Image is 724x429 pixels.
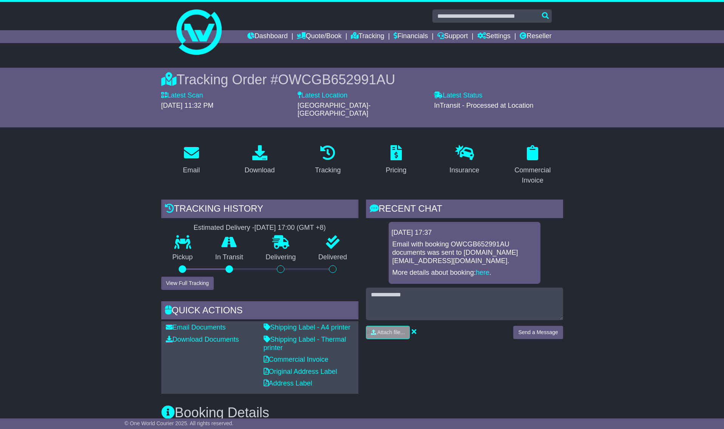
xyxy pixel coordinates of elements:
[315,165,341,175] div: Tracking
[204,253,255,262] p: In Transit
[161,253,204,262] p: Pickup
[307,253,358,262] p: Delivered
[264,336,346,352] a: Shipping Label - Thermal printer
[239,142,279,178] a: Download
[166,324,226,331] a: Email Documents
[445,142,484,178] a: Insurance
[264,356,329,363] a: Commercial Invoice
[298,102,370,118] span: [GEOGRAPHIC_DATA]-[GEOGRAPHIC_DATA]
[477,30,511,43] a: Settings
[161,200,358,220] div: Tracking history
[502,142,563,188] a: Commercial Invoice
[351,30,384,43] a: Tracking
[255,224,326,232] div: [DATE] 17:00 (GMT +8)
[264,368,337,375] a: Original Address Label
[247,30,288,43] a: Dashboard
[161,102,214,109] span: [DATE] 11:32 PM
[278,72,395,87] span: OWCGB652991AU
[161,71,563,88] div: Tracking Order #
[161,224,358,232] div: Estimated Delivery -
[381,142,411,178] a: Pricing
[476,269,489,276] a: here
[513,326,563,339] button: Send a Message
[437,30,468,43] a: Support
[434,91,482,100] label: Latest Status
[297,30,341,43] a: Quote/Book
[520,30,551,43] a: Reseller
[298,91,347,100] label: Latest Location
[310,142,346,178] a: Tracking
[449,165,479,175] div: Insurance
[366,200,563,220] div: RECENT CHAT
[166,336,239,343] a: Download Documents
[161,405,563,420] h3: Booking Details
[125,420,234,426] span: © One World Courier 2025. All rights reserved.
[507,165,558,186] div: Commercial Invoice
[183,165,200,175] div: Email
[244,165,275,175] div: Download
[161,301,358,322] div: Quick Actions
[392,229,537,237] div: [DATE] 17:37
[255,253,307,262] p: Delivering
[161,91,203,100] label: Latest Scan
[178,142,205,178] a: Email
[386,165,406,175] div: Pricing
[394,30,428,43] a: Financials
[264,324,350,331] a: Shipping Label - A4 printer
[264,379,312,387] a: Address Label
[434,102,533,109] span: InTransit - Processed at Location
[392,269,537,277] p: More details about booking: .
[161,277,214,290] button: View Full Tracking
[392,240,537,265] p: Email with booking OWCGB652991AU documents was sent to [DOMAIN_NAME][EMAIL_ADDRESS][DOMAIN_NAME].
